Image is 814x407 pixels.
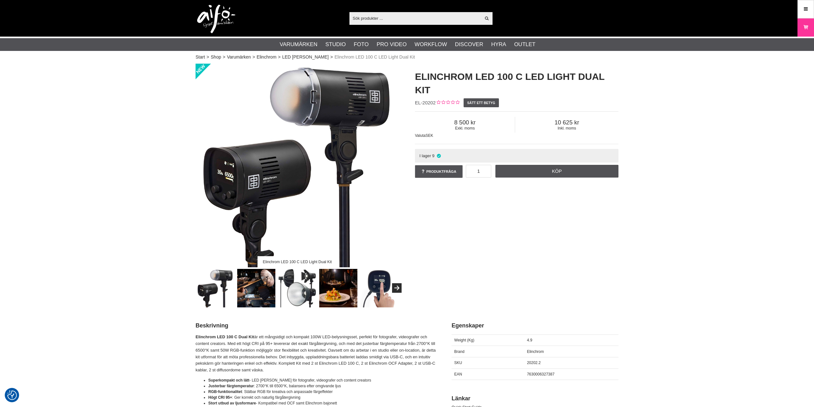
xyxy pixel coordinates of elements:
span: EAN [454,372,462,376]
strong: Stort utbud av ljusformare [208,401,256,405]
span: 20202.2 [527,361,541,365]
a: Köp [495,165,619,178]
span: Brand [454,349,465,354]
img: Elinchrom LED 100 C LED Light Dual Kit [196,64,399,267]
span: EL-20202 [415,100,436,105]
li: - Kompatibel med OCF samt Elinchrom bajonett [208,400,436,406]
li: : Stälbar RGB för kreativa och anpassade färgeffekter [208,389,436,395]
li: - LED [PERSON_NAME] för fotografer, videografer och content creators [208,377,436,383]
img: Intuitive touchscreen for easy operation [360,269,399,307]
strong: Elinchrom LED 100 C Dual Kit [196,334,254,339]
a: Varumärken [280,40,318,49]
a: Sätt ett betyg [464,98,499,107]
a: Foto [354,40,369,49]
li: : Ger korrekt och naturlig färgåtergivning [208,395,436,400]
span: SEK [425,133,433,138]
span: > [207,54,209,60]
a: Workflow [415,40,447,49]
a: Outlet [514,40,535,49]
img: logo.png [197,5,235,33]
span: Inkl. moms [515,126,618,130]
img: Revisit consent button [7,390,17,400]
strong: Superkompakt och lätt [208,378,249,382]
button: Samtyckesinställningar [7,389,17,401]
a: Hyra [491,40,506,49]
a: Produktfråga [415,165,463,178]
span: > [252,54,255,60]
strong: RGB-funktionalitet [208,389,242,394]
li: : 2700°K till 6500°K, balansera efter omgivande ljus [208,383,436,389]
h2: Egenskaper [452,322,618,330]
a: Studio [325,40,346,49]
a: LED [PERSON_NAME] [282,54,329,60]
h2: Beskrivning [196,322,436,330]
a: Elinchrom [257,54,276,60]
span: Valuta [415,133,425,138]
span: Elinchrom LED 100 C LED Light Dual Kit [335,54,415,60]
strong: Högt CRI 95+ [208,395,232,400]
img: Perfect for studio or on-location shoots [319,269,358,307]
p: är ett mångsidigt och kompakt 100W LED-belysningsset, perfekt för fotografer, videografer och con... [196,334,436,374]
a: Shop [211,54,221,60]
span: Exkl. moms [415,126,515,130]
span: 4.9 [527,338,532,342]
span: SKU [454,361,462,365]
h1: Elinchrom LED 100 C LED Light Dual Kit [415,70,618,97]
a: Discover [455,40,483,49]
span: 8 500 [415,119,515,126]
span: I lager [419,153,431,158]
span: > [223,54,225,60]
span: Weight (Kg) [454,338,474,342]
h2: Länkar [452,395,618,403]
span: > [330,54,333,60]
strong: Justerbar färgtemperatur [208,384,254,388]
img: Versatile Compatibility with Light Shapers [278,269,317,307]
span: Elinchrom [527,349,544,354]
a: Varumärken [227,54,251,60]
img: Portable design, ideal for on-location [237,269,276,307]
button: Next [392,283,402,293]
a: Start [196,54,205,60]
img: Elinchrom LED 100 C LED Light Dual Kit [196,269,235,307]
span: 10 625 [515,119,618,126]
a: Pro Video [376,40,406,49]
span: 7630006327387 [527,372,555,376]
div: Elinchrom LED 100 C LED Light Dual Kit [258,256,337,267]
i: I lager [436,153,441,158]
input: Sök produkter ... [349,13,481,23]
span: 9 [432,153,434,158]
span: > [278,54,280,60]
div: Kundbetyg: 0 [436,100,459,106]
